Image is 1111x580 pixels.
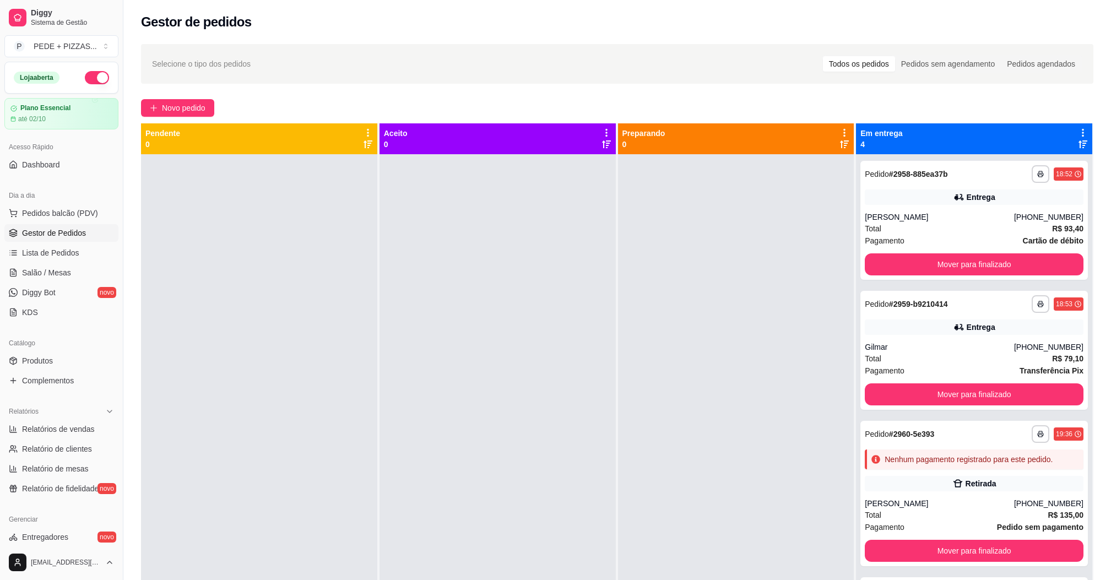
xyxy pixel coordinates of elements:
[860,128,902,139] p: Em entrega
[4,511,118,528] div: Gerenciar
[967,192,995,203] div: Entrega
[4,244,118,262] a: Lista de Pedidos
[823,56,895,72] div: Todos os pedidos
[22,227,86,238] span: Gestor de Pedidos
[865,342,1014,353] div: Gilmar
[1056,300,1072,308] div: 18:53
[1056,430,1072,438] div: 19:36
[4,187,118,204] div: Dia a dia
[4,352,118,370] a: Produtos
[865,212,1014,223] div: [PERSON_NAME]
[865,540,1083,562] button: Mover para finalizado
[4,440,118,458] a: Relatório de clientes
[865,521,904,533] span: Pagamento
[895,56,1001,72] div: Pedidos sem agendamento
[4,334,118,352] div: Catálogo
[20,104,71,112] article: Plano Essencial
[865,223,881,235] span: Total
[31,18,114,27] span: Sistema de Gestão
[22,443,92,454] span: Relatório de clientes
[4,480,118,497] a: Relatório de fidelidadenovo
[1052,224,1083,233] strong: R$ 93,40
[9,407,39,416] span: Relatórios
[4,303,118,321] a: KDS
[4,528,118,546] a: Entregadoresnovo
[1052,354,1083,363] strong: R$ 79,10
[865,430,889,438] span: Pedido
[4,224,118,242] a: Gestor de Pedidos
[4,156,118,174] a: Dashboard
[22,424,95,435] span: Relatórios de vendas
[22,355,53,366] span: Produtos
[4,4,118,31] a: DiggySistema de Gestão
[22,307,38,318] span: KDS
[31,8,114,18] span: Diggy
[1048,511,1083,519] strong: R$ 135,00
[85,71,109,84] button: Alterar Status
[1014,498,1083,509] div: [PHONE_NUMBER]
[4,138,118,156] div: Acesso Rápido
[865,300,889,308] span: Pedido
[384,128,408,139] p: Aceito
[18,115,46,123] article: até 02/10
[865,235,904,247] span: Pagamento
[34,41,97,52] div: PEDE + PIZZAS ...
[1014,212,1083,223] div: [PHONE_NUMBER]
[162,102,205,114] span: Novo pedido
[889,430,935,438] strong: # 2960-5e393
[141,13,252,31] h2: Gestor de pedidos
[14,41,25,52] span: P
[4,549,118,576] button: [EMAIL_ADDRESS][DOMAIN_NAME]
[966,478,996,489] div: Retirada
[622,139,665,150] p: 0
[4,372,118,389] a: Complementos
[860,139,902,150] p: 4
[145,128,180,139] p: Pendente
[22,287,56,298] span: Diggy Bot
[150,104,158,112] span: plus
[865,509,881,521] span: Total
[1020,366,1083,375] strong: Transferência Pix
[4,35,118,57] button: Select a team
[22,208,98,219] span: Pedidos balcão (PDV)
[22,463,89,474] span: Relatório de mesas
[22,375,74,386] span: Complementos
[1023,236,1083,245] strong: Cartão de débito
[22,267,71,278] span: Salão / Mesas
[22,532,68,543] span: Entregadores
[1014,342,1083,353] div: [PHONE_NUMBER]
[4,264,118,281] a: Salão / Mesas
[4,284,118,301] a: Diggy Botnovo
[145,139,180,150] p: 0
[865,383,1083,405] button: Mover para finalizado
[31,558,101,567] span: [EMAIL_ADDRESS][DOMAIN_NAME]
[4,98,118,129] a: Plano Essencialaté 02/10
[997,523,1083,532] strong: Pedido sem pagamento
[152,58,251,70] span: Selecione o tipo dos pedidos
[384,139,408,150] p: 0
[4,460,118,478] a: Relatório de mesas
[22,247,79,258] span: Lista de Pedidos
[889,170,948,178] strong: # 2958-885ea37b
[4,420,118,438] a: Relatórios de vendas
[14,72,59,84] div: Loja aberta
[865,498,1014,509] div: [PERSON_NAME]
[1001,56,1081,72] div: Pedidos agendados
[1056,170,1072,178] div: 18:52
[865,253,1083,275] button: Mover para finalizado
[889,300,948,308] strong: # 2959-b9210414
[865,365,904,377] span: Pagamento
[4,204,118,222] button: Pedidos balcão (PDV)
[22,159,60,170] span: Dashboard
[885,454,1053,465] div: Nenhum pagamento registrado para este pedido.
[865,170,889,178] span: Pedido
[967,322,995,333] div: Entrega
[22,483,99,494] span: Relatório de fidelidade
[865,353,881,365] span: Total
[622,128,665,139] p: Preparando
[141,99,214,117] button: Novo pedido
